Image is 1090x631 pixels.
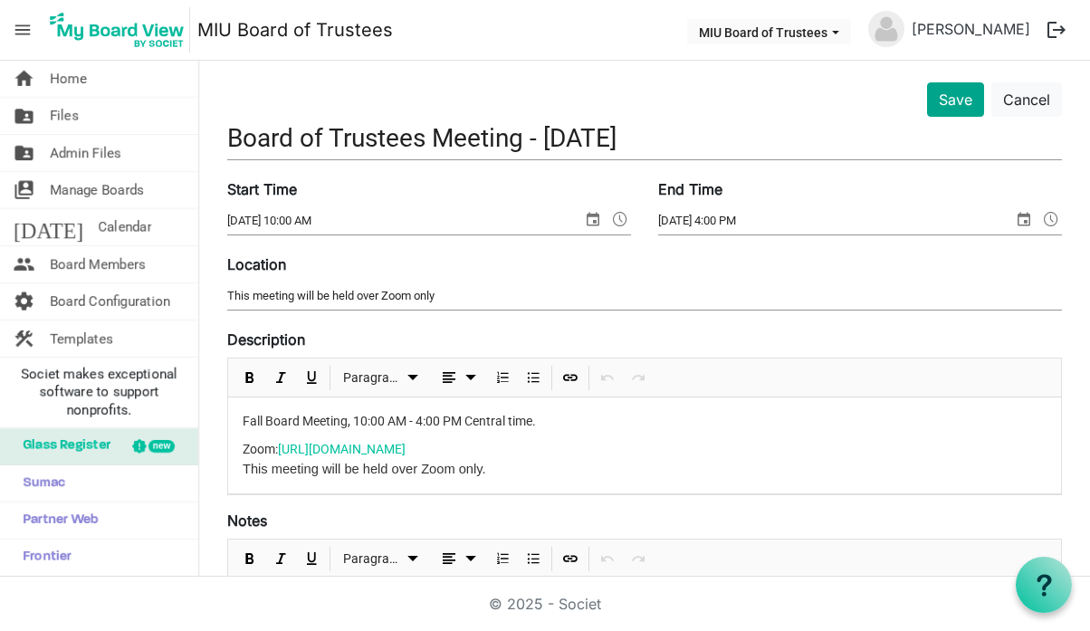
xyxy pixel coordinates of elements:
[265,540,296,578] div: Italic
[148,440,175,453] div: new
[559,367,583,389] button: Insert Link
[559,548,583,570] button: Insert Link
[868,11,904,47] img: no-profile-picture.svg
[269,548,293,570] button: Italic
[487,359,518,397] div: Numbered List
[333,359,429,397] div: Formats
[5,13,40,47] span: menu
[337,367,426,389] button: Paragraph dropdownbutton
[14,465,65,502] span: Sumac
[14,61,35,97] span: home
[243,412,1047,431] p: Fall Board Meeting, 10:00 AM - 4:00 PM Central time.
[227,178,297,200] label: Start Time
[50,135,121,171] span: Admin Files
[521,548,546,570] button: Bulleted List
[14,320,35,357] span: construction
[927,82,984,117] button: Save
[50,98,79,134] span: Files
[14,428,110,464] span: Glass Register
[238,367,263,389] button: Bold
[197,12,393,48] a: MIU Board of Trustees
[50,246,146,282] span: Board Members
[44,7,190,53] img: My Board View Logo
[489,595,601,613] a: © 2025 - Societ
[337,548,426,570] button: Paragraph dropdownbutton
[491,367,515,389] button: Numbered List
[432,367,484,389] button: dropdownbutton
[555,359,586,397] div: Insert Link
[50,283,170,320] span: Board Configuration
[429,540,488,578] div: Alignments
[50,172,144,208] span: Manage Boards
[227,117,1062,159] input: Title
[518,540,549,578] div: Bulleted List
[238,548,263,570] button: Bold
[227,253,286,275] label: Location
[14,98,35,134] span: folder_shared
[14,502,99,539] span: Partner Web
[687,19,851,44] button: MIU Board of Trustees dropdownbutton
[243,440,1047,479] p: Zoom:
[278,442,406,456] a: [URL][DOMAIN_NAME]
[555,540,586,578] div: Insert Link
[14,172,35,208] span: switch_account
[300,548,324,570] button: Underline
[98,209,151,245] span: Calendar
[265,359,296,397] div: Italic
[991,82,1062,117] button: Cancel
[343,367,402,389] span: Paragraph
[14,283,35,320] span: settings
[1037,11,1076,49] button: logout
[8,365,190,419] span: Societ makes exceptional software to support nonprofits.
[14,246,35,282] span: people
[432,548,484,570] button: dropdownbutton
[44,7,197,53] a: My Board View Logo
[14,540,72,576] span: Frontier
[300,367,324,389] button: Underline
[14,209,83,245] span: [DATE]
[582,207,604,231] span: select
[521,367,546,389] button: Bulleted List
[227,329,305,350] label: Description
[904,11,1037,47] a: [PERSON_NAME]
[343,548,402,570] span: Paragraph
[227,510,267,531] label: Notes
[50,61,87,97] span: Home
[491,548,515,570] button: Numbered List
[243,462,486,476] span: This meeting will be held over Zoom only.
[658,178,722,200] label: End Time
[234,540,265,578] div: Bold
[296,359,327,397] div: Underline
[234,359,265,397] div: Bold
[487,540,518,578] div: Numbered List
[1013,207,1035,231] span: select
[429,359,488,397] div: Alignments
[14,135,35,171] span: folder_shared
[518,359,549,397] div: Bulleted List
[296,540,327,578] div: Underline
[50,320,113,357] span: Templates
[269,367,293,389] button: Italic
[333,540,429,578] div: Formats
